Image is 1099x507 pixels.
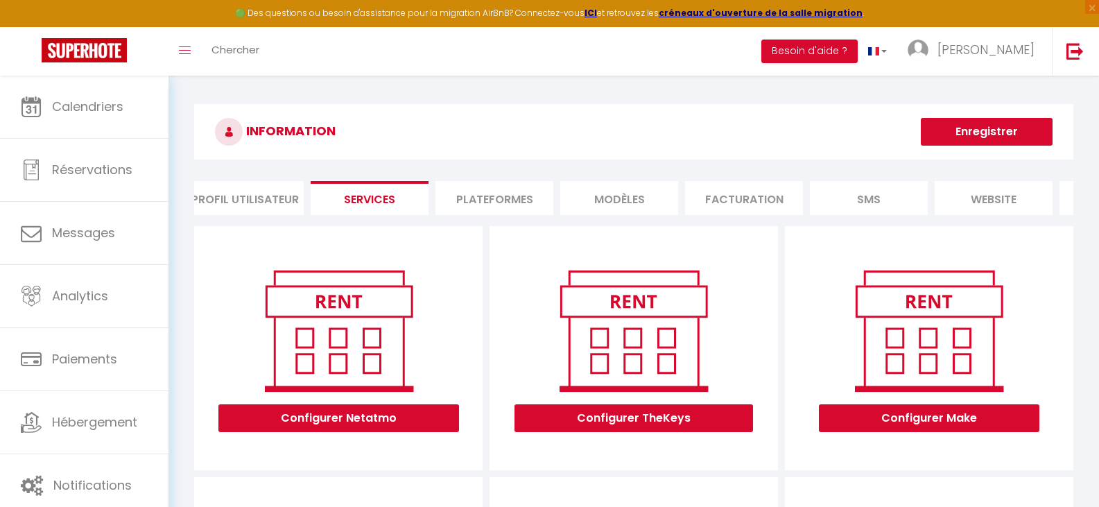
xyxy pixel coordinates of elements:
[560,181,678,215] li: MODÈLES
[52,161,132,178] span: Réservations
[585,7,597,19] a: ICI
[810,181,928,215] li: SMS
[937,41,1035,58] span: [PERSON_NAME]
[685,181,803,215] li: Facturation
[42,38,127,62] img: Super Booking
[659,7,863,19] a: créneaux d'ouverture de la salle migration
[545,264,722,397] img: rent.png
[11,6,53,47] button: Ouvrir le widget de chat LiveChat
[761,40,858,63] button: Besoin d'aide ?
[921,118,1053,146] button: Enregistrer
[53,476,132,494] span: Notifications
[840,264,1017,397] img: rent.png
[186,181,304,215] li: Profil Utilisateur
[218,404,459,432] button: Configurer Netatmo
[52,98,123,115] span: Calendriers
[935,181,1053,215] li: website
[201,27,270,76] a: Chercher
[819,404,1039,432] button: Configurer Make
[52,350,117,368] span: Paiements
[52,413,137,431] span: Hébergement
[194,104,1073,160] h3: INFORMATION
[897,27,1052,76] a: ... [PERSON_NAME]
[908,40,928,60] img: ...
[250,264,427,397] img: rent.png
[52,224,115,241] span: Messages
[435,181,553,215] li: Plateformes
[52,287,108,304] span: Analytics
[311,181,429,215] li: Services
[514,404,753,432] button: Configurer TheKeys
[211,42,259,57] span: Chercher
[1066,42,1084,60] img: logout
